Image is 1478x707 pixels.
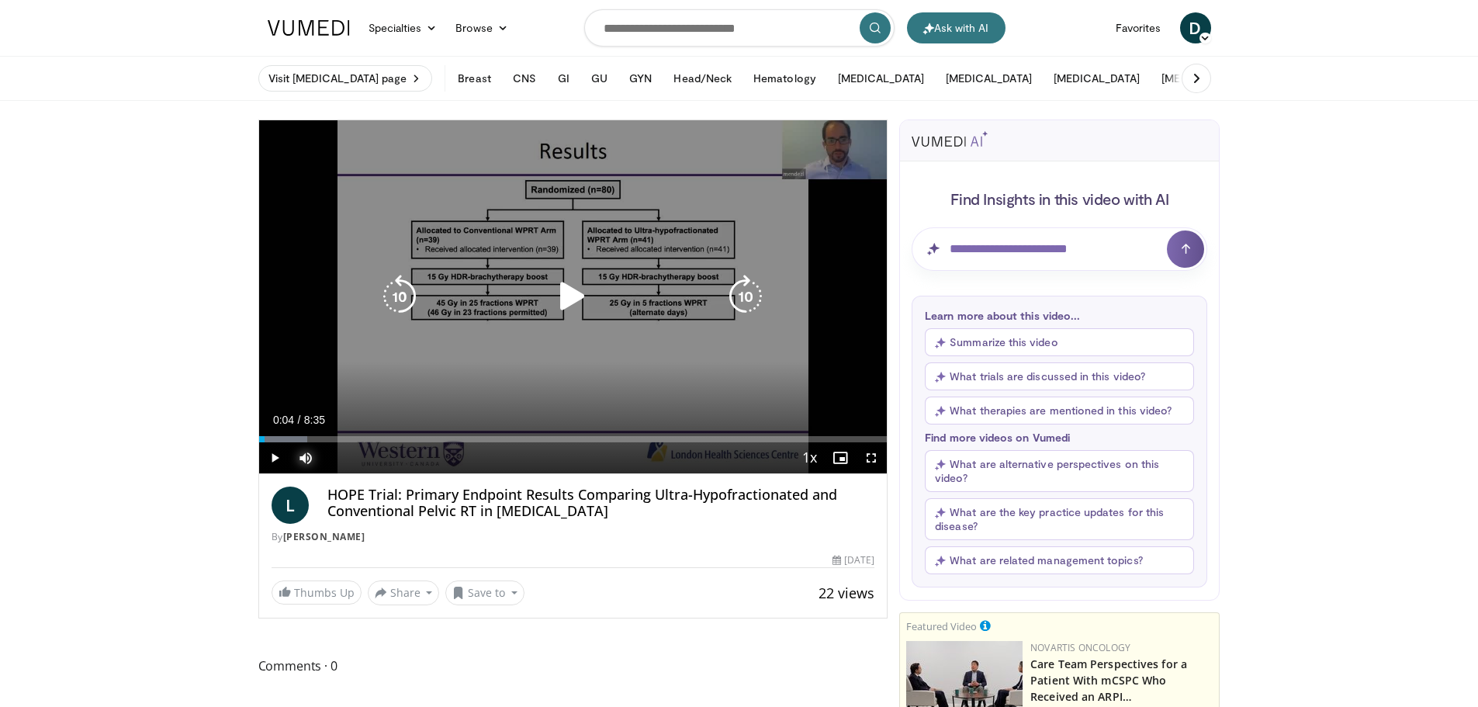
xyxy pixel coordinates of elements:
[907,12,1006,43] button: Ask with AI
[825,442,856,473] button: Enable picture-in-picture mode
[925,431,1194,444] p: Find more videos on Vumedi
[290,442,321,473] button: Mute
[584,9,895,47] input: Search topics, interventions
[272,530,875,544] div: By
[549,63,579,94] button: GI
[298,414,301,426] span: /
[925,362,1194,390] button: What trials are discussed in this video?
[1044,63,1149,94] button: [MEDICAL_DATA]
[912,227,1207,271] input: Question for AI
[1180,12,1211,43] a: D
[368,581,440,605] button: Share
[258,656,888,676] span: Comments 0
[445,581,524,605] button: Save to
[304,414,325,426] span: 8:35
[925,546,1194,574] button: What are related management topics?
[446,12,517,43] a: Browse
[259,120,888,474] video-js: Video Player
[832,553,874,567] div: [DATE]
[829,63,933,94] button: [MEDICAL_DATA]
[1030,641,1130,654] a: Novartis Oncology
[925,397,1194,425] button: What therapies are mentioned in this video?
[912,189,1207,209] h4: Find Insights in this video with AI
[272,487,309,524] a: L
[906,619,977,633] small: Featured Video
[273,414,294,426] span: 0:04
[925,498,1194,540] button: What are the key practice updates for this disease?
[925,328,1194,356] button: Summarize this video
[283,530,365,543] a: [PERSON_NAME]
[925,309,1194,322] p: Learn more about this video...
[504,63,545,94] button: CNS
[819,584,874,602] span: 22 views
[448,63,500,94] button: Breast
[925,450,1194,492] button: What are alternative perspectives on this video?
[1106,12,1171,43] a: Favorites
[1030,657,1187,704] a: Care Team Perspectives for a Patient With mCSPC Who Received an ARPI…
[620,63,661,94] button: GYN
[936,63,1041,94] button: [MEDICAL_DATA]
[794,442,825,473] button: Playback Rate
[744,63,826,94] button: Hematology
[856,442,887,473] button: Fullscreen
[1152,63,1257,94] button: [MEDICAL_DATA]
[359,12,447,43] a: Specialties
[664,63,741,94] button: Head/Neck
[259,436,888,442] div: Progress Bar
[582,63,617,94] button: GU
[912,131,988,147] img: vumedi-ai-logo.svg
[272,581,362,605] a: Thumbs Up
[259,442,290,473] button: Play
[268,20,350,36] img: VuMedi Logo
[327,487,875,520] h4: HOPE Trial: Primary Endpoint Results Comparing Ultra-Hypofractionated and Conventional Pelvic RT ...
[258,65,433,92] a: Visit [MEDICAL_DATA] page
